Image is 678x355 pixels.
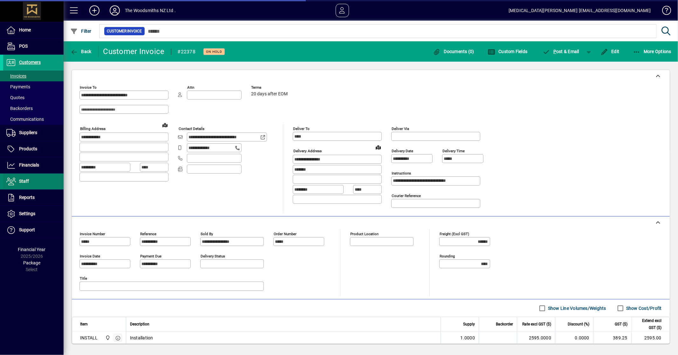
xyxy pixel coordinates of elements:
mat-label: Invoice To [80,85,97,90]
span: Discount (%) [568,321,589,328]
a: Suppliers [3,125,64,141]
a: Products [3,141,64,157]
a: Home [3,22,64,38]
mat-label: Invoice date [80,254,100,258]
span: Terms [251,85,289,90]
button: Custom Fields [486,46,529,57]
button: Back [69,46,93,57]
div: 2595.0000 [521,335,551,341]
span: Back [70,49,92,54]
span: P [553,49,556,54]
mat-label: Reference [140,232,156,236]
td: 0.0000 [555,331,593,344]
button: Edit [599,46,621,57]
td: 2595.00 [631,331,669,344]
span: Financial Year [18,247,46,252]
div: INSTALL [80,335,98,341]
label: Show Line Volumes/Weights [547,305,606,311]
div: Customer Invoice [103,46,165,57]
mat-label: Product location [350,232,379,236]
mat-label: Delivery time [442,149,465,153]
span: Package [23,260,40,265]
a: Backorders [3,103,64,114]
span: Suppliers [19,130,37,135]
mat-label: Instructions [392,171,411,175]
a: Knowledge Base [657,1,670,22]
mat-label: Sold by [201,232,213,236]
span: Payments [6,84,30,89]
span: Item [80,321,88,328]
span: Backorder [496,321,513,328]
mat-label: Invoice number [80,232,105,236]
span: POS [19,44,28,49]
span: Rate excl GST ($) [522,321,551,328]
mat-label: Courier Reference [392,194,421,198]
span: Filter [70,29,92,34]
span: Extend excl GST ($) [635,317,661,331]
button: Add [84,5,105,16]
span: ost & Email [543,49,579,54]
span: 20 days after EOM [251,92,288,97]
td: 389.25 [593,331,631,344]
span: Financials [19,162,39,167]
span: Description [130,321,149,328]
span: Customers [19,60,41,65]
a: Invoices [3,71,64,81]
a: Quotes [3,92,64,103]
button: Post & Email [539,46,583,57]
a: Reports [3,190,64,206]
span: 1.0000 [461,335,475,341]
span: Home [19,27,31,32]
mat-label: Payment due [140,254,161,258]
span: Communications [6,117,44,122]
button: Filter [69,25,93,37]
button: Documents (0) [431,46,476,57]
span: Installation [130,335,153,341]
mat-label: Delivery date [392,149,413,153]
span: Support [19,227,35,232]
span: Invoices [6,73,26,79]
span: Supply [463,321,475,328]
span: Documents (0) [433,49,474,54]
a: View on map [373,142,383,152]
span: Products [19,146,37,151]
mat-label: Order number [274,232,297,236]
span: Customer Invoice [107,28,142,34]
span: Custom Fields [488,49,528,54]
button: More Options [631,46,673,57]
span: More Options [633,49,672,54]
span: Settings [19,211,35,216]
mat-label: Delivery status [201,254,225,258]
a: Financials [3,157,64,173]
a: Staff [3,174,64,189]
app-page-header-button: Back [64,46,99,57]
a: Settings [3,206,64,222]
label: Show Cost/Profit [625,305,662,311]
button: Profile [105,5,125,16]
mat-label: Attn [187,85,194,90]
span: The Woodsmiths [104,334,111,341]
a: Support [3,222,64,238]
mat-label: Deliver via [392,126,409,131]
mat-label: Deliver To [293,126,310,131]
a: Payments [3,81,64,92]
span: Edit [600,49,620,54]
span: GST ($) [615,321,627,328]
a: POS [3,38,64,54]
div: The Woodsmiths NZ Ltd . [125,5,176,16]
a: View on map [160,120,170,130]
a: Communications [3,114,64,125]
span: Backorders [6,106,33,111]
div: #22378 [178,47,196,57]
span: Staff [19,179,29,184]
mat-label: Freight (excl GST) [440,232,469,236]
div: [MEDICAL_DATA][PERSON_NAME] [EMAIL_ADDRESS][DOMAIN_NAME] [509,5,651,16]
span: On hold [206,50,222,54]
mat-label: Title [80,276,87,281]
span: Reports [19,195,35,200]
mat-label: Rounding [440,254,455,258]
span: Quotes [6,95,24,100]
